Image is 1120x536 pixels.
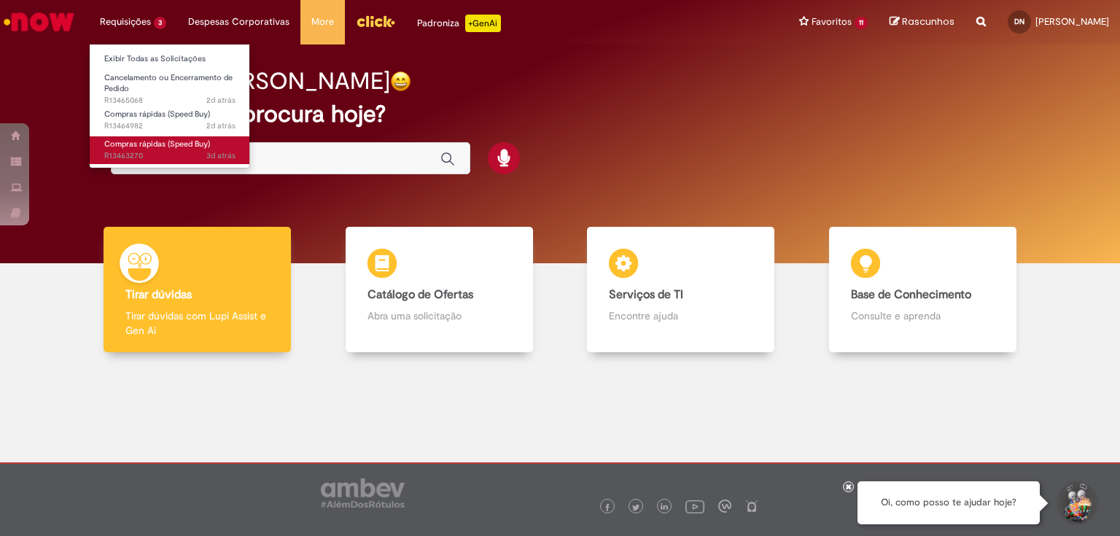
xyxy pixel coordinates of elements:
span: Compras rápidas (Speed Buy) [104,109,210,120]
a: Aberto R13465068 : Cancelamento ou Encerramento de Pedido [90,70,250,101]
span: 11 [855,17,868,29]
span: 3d atrás [206,150,236,161]
span: Favoritos [812,15,852,29]
span: DN [1014,17,1024,26]
p: Tirar dúvidas com Lupi Assist e Gen Ai [125,308,269,338]
a: Base de Conhecimento Consulte e aprenda [802,227,1044,353]
a: Aberto R13463270 : Compras rápidas (Speed Buy) [90,136,250,163]
time: 29/08/2025 16:05:06 [206,150,236,161]
a: Rascunhos [890,15,954,29]
div: Oi, como posso te ajudar hoje? [857,481,1040,524]
h2: O que você procura hoje? [111,101,1010,127]
time: 30/08/2025 13:27:46 [206,95,236,106]
img: click_logo_yellow_360x200.png [356,10,395,32]
img: logo_footer_youtube.png [685,497,704,516]
img: happy-face.png [390,71,411,92]
span: [PERSON_NAME] [1035,15,1109,28]
a: Serviços de TI Encontre ajuda [560,227,802,353]
img: logo_footer_facebook.png [604,504,611,511]
span: R13463270 [104,150,236,162]
a: Aberto R13464982 : Compras rápidas (Speed Buy) [90,106,250,133]
button: Iniciar Conversa de Suporte [1054,481,1098,525]
span: 2d atrás [206,95,236,106]
img: logo_footer_ambev_rotulo_gray.png [321,478,405,508]
b: Catálogo de Ofertas [367,287,473,302]
span: R13465068 [104,95,236,106]
span: Cancelamento ou Encerramento de Pedido [104,72,233,95]
img: logo_footer_workplace.png [718,500,731,513]
img: logo_footer_naosei.png [745,500,758,513]
span: 2d atrás [206,120,236,131]
ul: Requisições [89,44,250,168]
a: Tirar dúvidas Tirar dúvidas com Lupi Assist e Gen Ai [77,227,319,353]
span: Compras rápidas (Speed Buy) [104,139,210,149]
span: 3 [154,17,166,29]
b: Base de Conhecimento [851,287,971,302]
img: logo_footer_twitter.png [632,504,639,511]
a: Exibir Todas as Solicitações [90,51,250,67]
div: Padroniza [417,15,501,32]
p: Consulte e aprenda [851,308,995,323]
time: 30/08/2025 12:24:42 [206,120,236,131]
img: logo_footer_linkedin.png [661,503,668,512]
p: +GenAi [465,15,501,32]
span: Despesas Corporativas [188,15,289,29]
a: Catálogo de Ofertas Abra uma solicitação [319,227,561,353]
span: Rascunhos [902,15,954,28]
b: Serviços de TI [609,287,683,302]
p: Abra uma solicitação [367,308,511,323]
h2: Bom dia, [PERSON_NAME] [111,69,390,94]
span: More [311,15,334,29]
span: Requisições [100,15,151,29]
b: Tirar dúvidas [125,287,192,302]
span: R13464982 [104,120,236,132]
p: Encontre ajuda [609,308,752,323]
img: ServiceNow [1,7,77,36]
